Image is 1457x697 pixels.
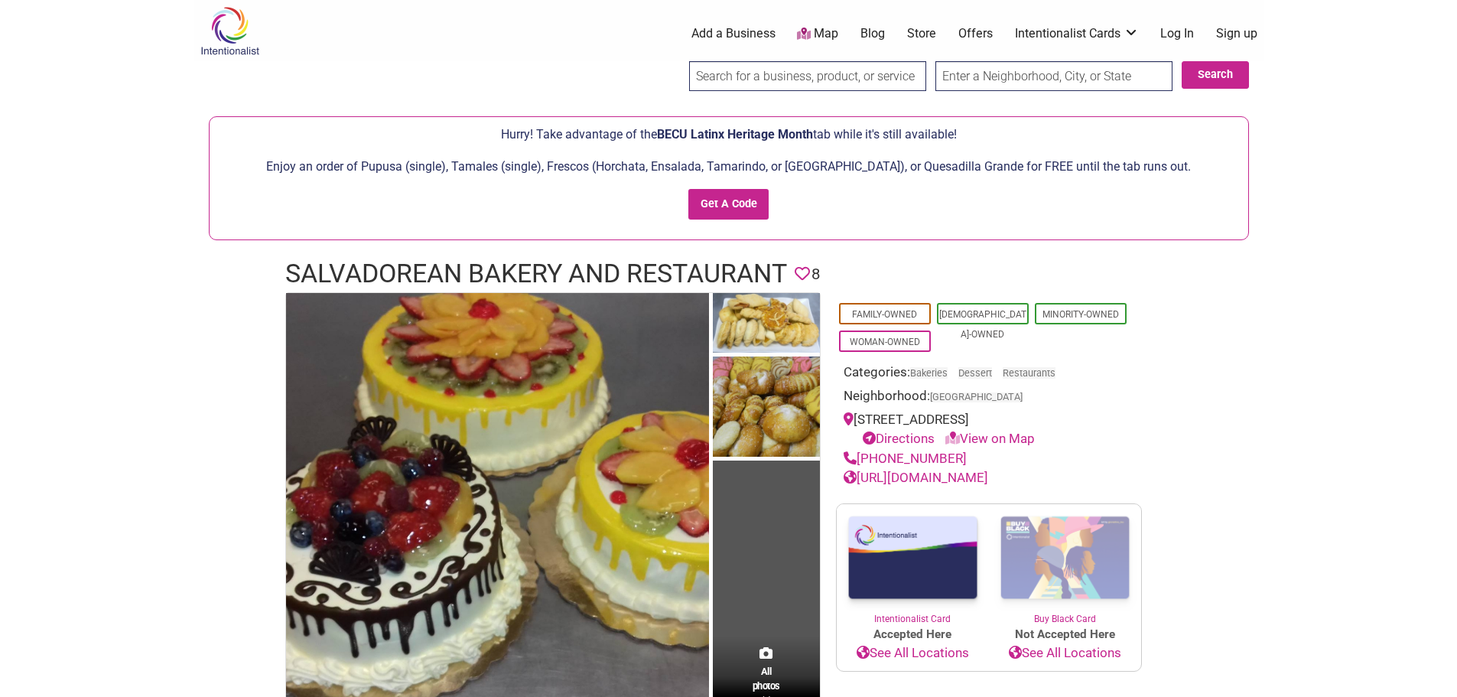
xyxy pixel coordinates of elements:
[837,504,989,626] a: Intentionalist Card
[863,431,935,446] a: Directions
[217,125,1241,145] p: Hurry! Take advantage of the tab while it's still available!
[844,363,1134,386] div: Categories:
[285,256,787,292] h1: Salvadorean Bakery and Restaurant
[860,25,885,42] a: Blog
[1216,25,1257,42] a: Sign up
[689,61,926,91] input: Search for a business, product, or service
[844,451,967,466] a: [PHONE_NUMBER]
[657,127,813,142] span: BECU Latinx Heritage Month
[797,25,838,43] a: Map
[837,504,989,612] img: Intentionalist Card
[811,262,820,286] span: 8
[935,61,1172,91] input: Enter a Neighborhood, City, or State
[844,386,1134,410] div: Neighborhood:
[1003,367,1055,379] a: Restaurants
[989,504,1141,627] a: Buy Black Card
[910,367,948,379] a: Bakeries
[1042,309,1119,320] a: Minority-Owned
[844,410,1134,449] div: [STREET_ADDRESS]
[1015,25,1139,42] a: Intentionalist Cards
[939,309,1026,340] a: [DEMOGRAPHIC_DATA]-Owned
[837,643,989,663] a: See All Locations
[989,626,1141,643] span: Not Accepted Here
[844,470,988,485] a: [URL][DOMAIN_NAME]
[958,367,992,379] a: Dessert
[852,309,917,320] a: Family-Owned
[945,431,1035,446] a: View on Map
[930,392,1023,402] span: [GEOGRAPHIC_DATA]
[958,25,993,42] a: Offers
[688,189,769,220] input: Get A Code
[907,25,936,42] a: Store
[989,504,1141,613] img: Buy Black Card
[837,626,989,643] span: Accepted Here
[1182,61,1249,89] button: Search
[989,643,1141,663] a: See All Locations
[194,6,266,56] img: Intentionalist
[1160,25,1194,42] a: Log In
[217,157,1241,177] p: Enjoy an order of Pupusa (single), Tamales (single), Frescos (Horchata, Ensalada, Tamarindo, or [...
[691,25,776,42] a: Add a Business
[850,337,920,347] a: Woman-Owned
